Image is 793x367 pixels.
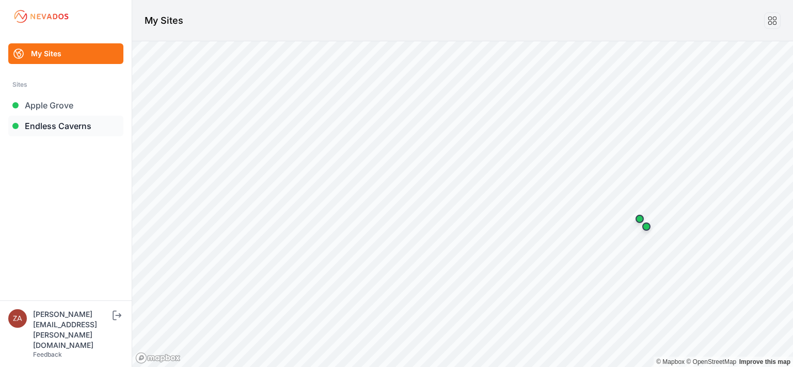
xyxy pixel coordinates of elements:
a: Apple Grove [8,95,123,116]
a: Mapbox [656,358,685,365]
h1: My Sites [145,13,183,28]
img: Nevados [12,8,70,25]
a: OpenStreetMap [686,358,736,365]
div: Sites [12,78,119,91]
a: Map feedback [739,358,790,365]
a: Feedback [33,350,62,358]
a: Mapbox logo [135,352,181,364]
div: [PERSON_NAME][EMAIL_ADDRESS][PERSON_NAME][DOMAIN_NAME] [33,309,110,350]
a: My Sites [8,43,123,64]
div: Map marker [629,209,650,229]
canvas: Map [132,41,793,367]
img: zachary.brogan@energixrenewables.com [8,309,27,328]
a: Endless Caverns [8,116,123,136]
